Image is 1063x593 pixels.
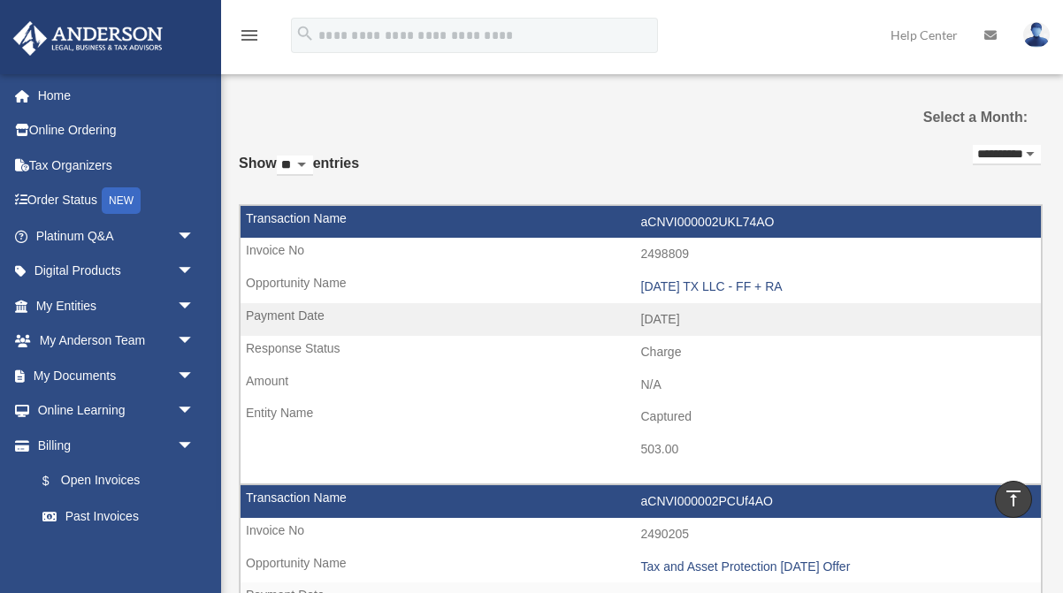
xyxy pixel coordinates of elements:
[177,393,212,430] span: arrow_drop_down
[12,78,221,113] a: Home
[241,433,1041,467] td: 503.00
[102,187,141,214] div: NEW
[12,393,221,429] a: Online Learningarrow_drop_down
[241,400,1041,434] td: Captured
[921,105,1028,130] label: Select a Month:
[641,279,1033,294] div: [DATE] TX LLC - FF + RA
[177,218,212,255] span: arrow_drop_down
[239,151,359,194] label: Show entries
[12,323,221,359] a: My Anderson Teamarrow_drop_down
[177,323,212,360] span: arrow_drop_down
[12,218,221,254] a: Platinum Q&Aarrow_drop_down
[1023,22,1050,48] img: User Pic
[12,183,221,219] a: Order StatusNEW
[241,336,1041,369] td: Charge
[12,148,221,183] a: Tax Organizers
[12,288,221,323] a: My Entitiesarrow_drop_down
[1003,488,1024,509] i: vertical_align_top
[12,113,221,148] a: Online Ordering
[241,206,1041,239] td: aCNVI000002UKL74AO
[25,498,212,534] a: Past Invoices
[241,303,1041,337] td: [DATE]
[277,156,313,176] select: Showentries
[12,254,221,289] a: Digital Productsarrow_drop_down
[241,238,1041,271] td: 2498809
[177,358,212,394] span: arrow_drop_down
[25,534,221,569] a: Manage Payments
[241,369,1041,402] td: N/A
[25,463,221,499] a: $Open Invoices
[8,21,168,56] img: Anderson Advisors Platinum Portal
[177,254,212,290] span: arrow_drop_down
[52,470,61,492] span: $
[239,31,260,46] a: menu
[241,485,1041,519] td: aCNVI000002PCUf4AO
[177,428,212,464] span: arrow_drop_down
[12,428,221,463] a: Billingarrow_drop_down
[641,559,1033,574] div: Tax and Asset Protection [DATE] Offer
[239,25,260,46] i: menu
[177,288,212,324] span: arrow_drop_down
[12,358,221,393] a: My Documentsarrow_drop_down
[995,481,1032,518] a: vertical_align_top
[295,24,315,43] i: search
[241,518,1041,551] td: 2490205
